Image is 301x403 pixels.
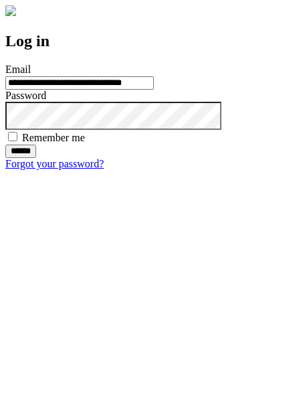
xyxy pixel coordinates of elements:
[5,5,16,16] img: logo-4e3dc11c47720685a147b03b5a06dd966a58ff35d612b21f08c02c0306f2b779.png
[5,158,104,169] a: Forgot your password?
[5,64,31,75] label: Email
[5,32,296,50] h2: Log in
[22,132,85,143] label: Remember me
[5,90,46,101] label: Password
